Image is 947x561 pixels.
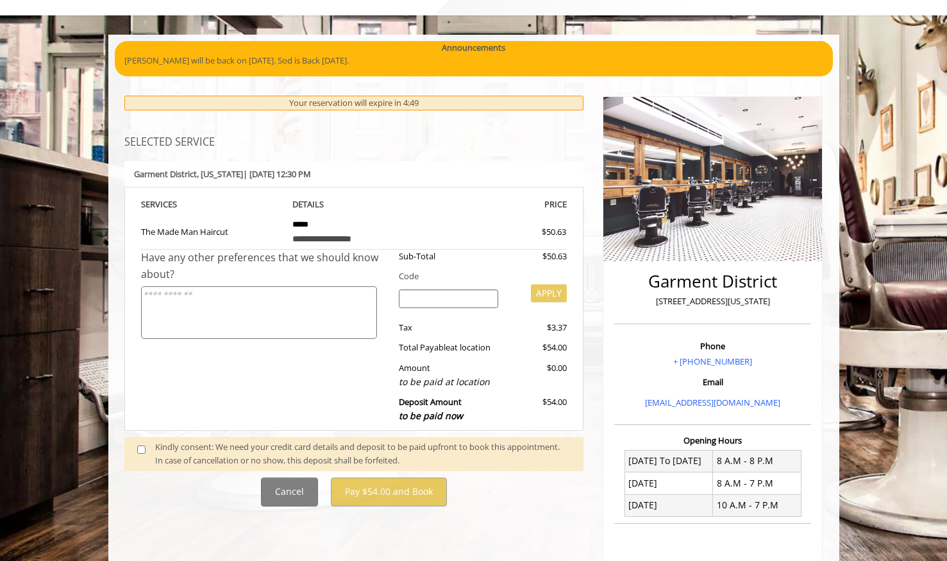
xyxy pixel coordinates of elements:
div: Code [389,270,567,283]
div: to be paid at location [399,375,498,389]
a: [EMAIL_ADDRESS][DOMAIN_NAME] [645,397,780,408]
span: to be paid now [399,410,463,422]
div: $0.00 [508,361,567,389]
th: DETAILS [283,197,425,212]
b: Deposit Amount [399,396,463,422]
div: $50.63 [496,225,566,239]
td: 8 A.M - 8 P.M [713,450,801,472]
a: + [PHONE_NUMBER] [673,356,752,367]
div: Tax [389,321,508,334]
h3: Phone [617,341,808,350]
td: [DATE] [624,472,713,494]
h3: SELECTED SERVICE [124,137,584,148]
p: [PERSON_NAME] will be back on [DATE]. Sod is Back [DATE]. [124,54,823,67]
div: $3.37 [508,321,567,334]
p: [STREET_ADDRESS][US_STATE] [617,295,808,308]
div: $50.63 [508,250,567,263]
div: Sub-Total [389,250,508,263]
span: at location [450,341,490,353]
b: Announcements [442,41,505,55]
button: APPLY [531,284,567,302]
div: Amount [389,361,508,389]
div: $54.00 [508,395,567,423]
h2: Garment District [617,272,808,291]
td: [DATE] [624,494,713,516]
h3: Email [617,377,808,386]
span: , [US_STATE] [197,168,243,180]
div: Kindly consent: We need your credit card details and deposit to be paid upfront to book this appo... [155,440,571,467]
div: Your reservation will expire in 4:49 [124,96,584,110]
b: Garment District | [DATE] 12:30 PM [134,168,311,180]
td: 8 A.M - 7 P.M [713,472,801,494]
td: [DATE] To [DATE] [624,450,713,472]
th: PRICE [425,197,567,212]
td: The Made Man Haircut [141,212,283,250]
h3: Opening Hours [614,436,811,445]
div: $54.00 [508,341,567,354]
button: Pay $54.00 and Book [331,478,447,506]
span: S [172,198,177,210]
div: Total Payable [389,341,508,354]
td: 10 A.M - 7 P.M [713,494,801,516]
div: Have any other preferences that we should know about? [141,250,390,282]
th: SERVICE [141,197,283,212]
button: Cancel [261,478,318,506]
